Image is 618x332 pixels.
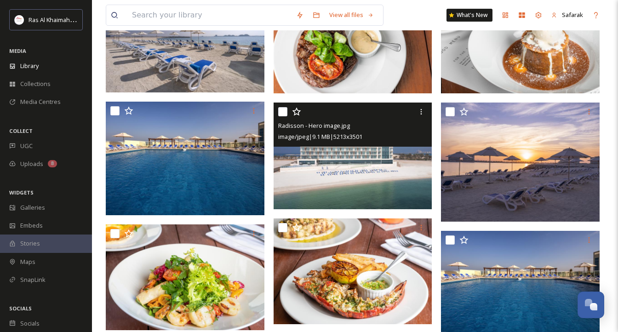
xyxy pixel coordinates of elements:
span: Socials [20,319,40,328]
img: Lobster & Fries.jpg [274,218,432,324]
a: View all files [325,6,378,24]
span: Galleries [20,203,45,212]
div: 8 [48,160,57,167]
button: Open Chat [578,292,604,318]
span: MEDIA [9,47,26,54]
img: DSCF9986 copy.jpg [106,102,264,215]
span: Maps [20,258,35,266]
span: SnapLink [20,275,46,284]
input: Search your library [127,5,292,25]
a: What's New [446,9,492,22]
img: Seafood Salad.jpg [106,224,264,330]
span: Ras Al Khaimah Tourism Development Authority [29,15,159,24]
img: Radisson (1).JPG [441,103,600,222]
span: SOCIALS [9,305,32,312]
span: Library [20,62,39,70]
span: Collections [20,80,51,88]
span: Safarak [562,11,583,19]
span: WIDGETS [9,189,34,196]
span: UGC [20,142,33,150]
span: Embeds [20,221,43,230]
img: Radisson - Hero image.jpg [274,103,432,209]
img: Logo_RAKTDA_RGB-01.png [15,15,24,24]
span: Uploads [20,160,43,168]
span: image/jpeg | 9.1 MB | 5213 x 3501 [278,132,362,141]
span: COLLECT [9,127,33,134]
span: Media Centres [20,97,61,106]
span: Radisson - Hero image.jpg [278,121,350,130]
span: Stories [20,239,40,248]
a: Safarak [547,6,588,24]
